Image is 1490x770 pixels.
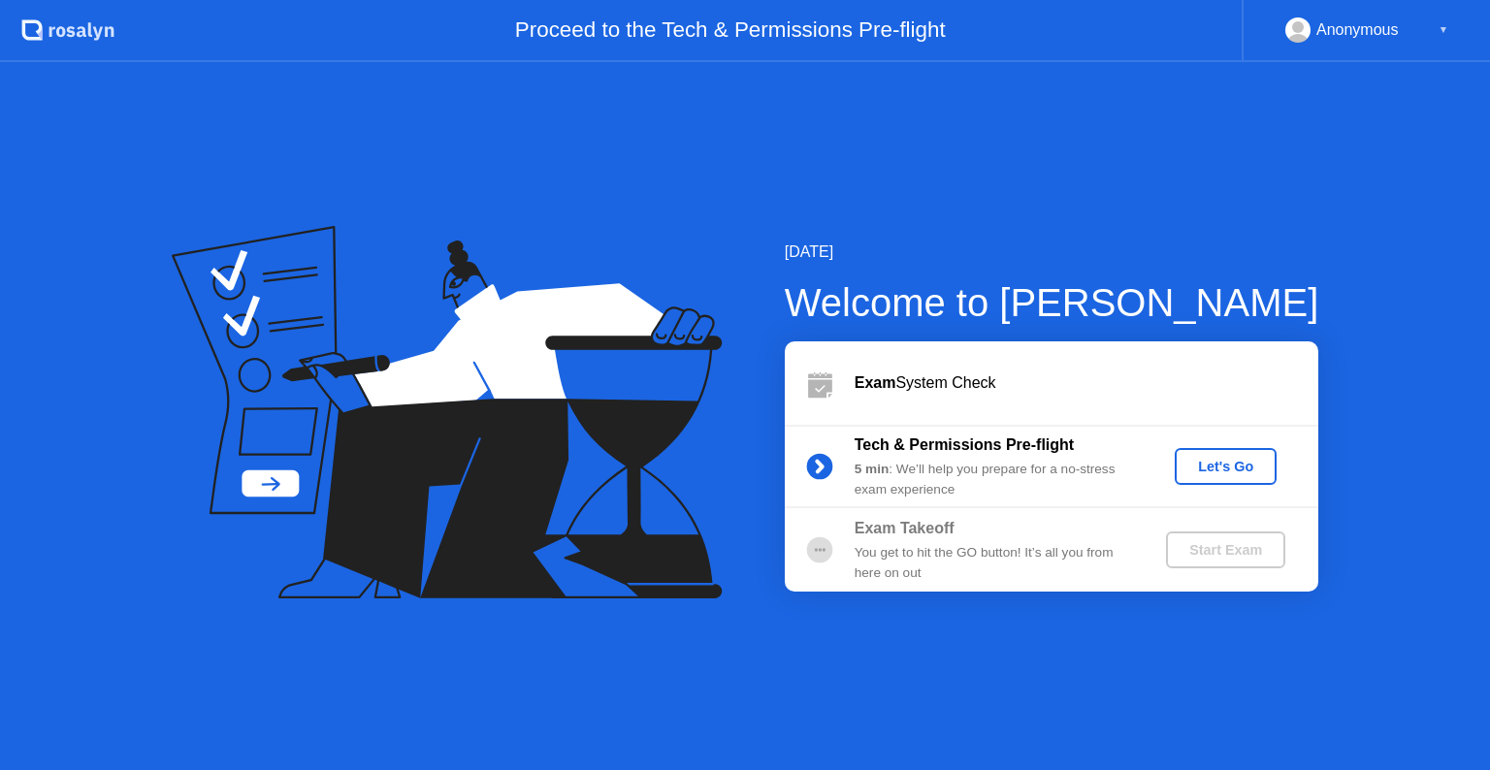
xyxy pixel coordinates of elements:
div: : We’ll help you prepare for a no-stress exam experience [855,460,1134,499]
b: Exam [855,374,896,391]
div: System Check [855,371,1318,395]
div: Let's Go [1182,459,1269,474]
div: ▼ [1439,17,1448,43]
div: You get to hit the GO button! It’s all you from here on out [855,543,1134,583]
button: Let's Go [1175,448,1277,485]
b: Tech & Permissions Pre-flight [855,436,1074,453]
b: 5 min [855,462,890,476]
div: Anonymous [1316,17,1399,43]
div: Start Exam [1174,542,1278,558]
div: [DATE] [785,241,1319,264]
button: Start Exam [1166,531,1285,568]
div: Welcome to [PERSON_NAME] [785,273,1319,332]
b: Exam Takeoff [855,520,955,536]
